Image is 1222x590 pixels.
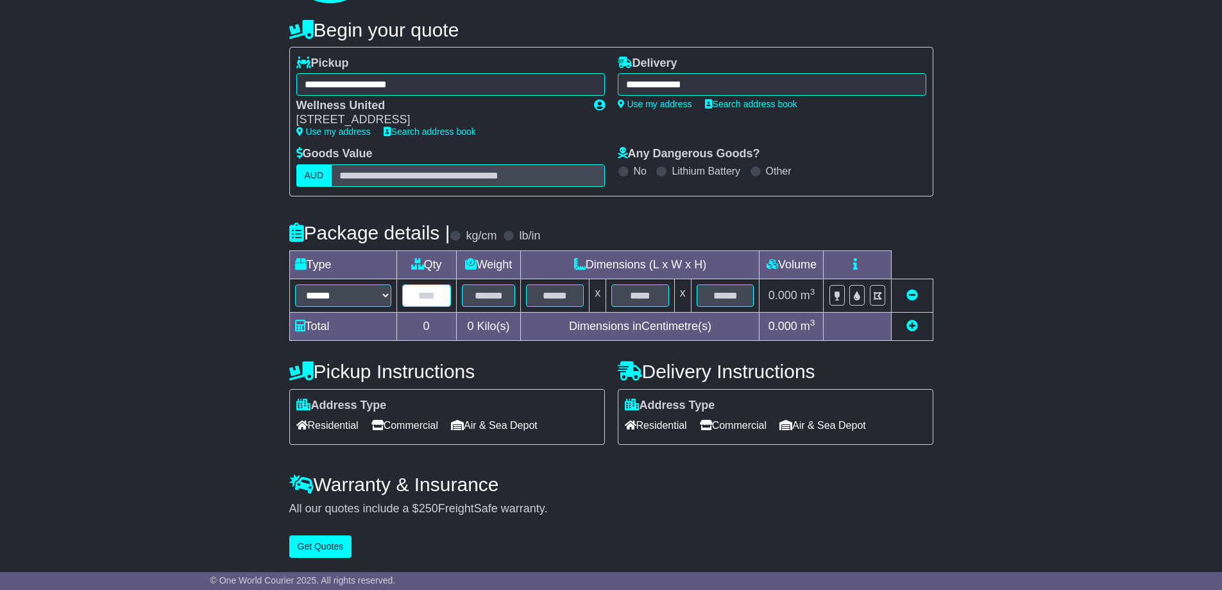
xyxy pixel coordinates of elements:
[760,250,824,279] td: Volume
[289,502,933,516] div: All our quotes include a $ FreightSafe warranty.
[672,165,740,177] label: Lithium Battery
[766,165,792,177] label: Other
[801,289,815,302] span: m
[625,399,715,413] label: Address Type
[296,164,332,187] label: AUD
[396,250,456,279] td: Qty
[456,250,521,279] td: Weight
[618,361,933,382] h4: Delivery Instructions
[289,19,933,40] h4: Begin your quote
[705,99,797,109] a: Search address book
[779,415,866,435] span: Air & Sea Depot
[618,56,677,71] label: Delivery
[296,399,387,413] label: Address Type
[618,147,760,161] label: Any Dangerous Goods?
[296,147,373,161] label: Goods Value
[519,229,540,243] label: lb/in
[289,250,396,279] td: Type
[521,250,760,279] td: Dimensions (L x W x H)
[289,222,450,243] h4: Package details |
[296,126,371,137] a: Use my address
[289,474,933,495] h4: Warranty & Insurance
[396,312,456,340] td: 0
[289,312,396,340] td: Total
[296,415,359,435] span: Residential
[906,289,918,302] a: Remove this item
[467,320,473,333] span: 0
[810,318,815,327] sup: 3
[419,502,438,515] span: 250
[210,575,396,586] span: © One World Courier 2025. All rights reserved.
[289,361,605,382] h4: Pickup Instructions
[700,415,767,435] span: Commercial
[801,320,815,333] span: m
[810,287,815,297] sup: 3
[521,312,760,340] td: Dimensions in Centimetre(s)
[618,99,692,109] a: Use my address
[296,99,581,113] div: Wellness United
[768,289,797,302] span: 0.000
[296,113,581,127] div: [STREET_ADDRESS]
[451,415,538,435] span: Air & Sea Depot
[289,535,352,558] button: Get Quotes
[384,126,476,137] a: Search address book
[590,279,606,312] td: x
[466,229,496,243] label: kg/cm
[634,165,647,177] label: No
[625,415,687,435] span: Residential
[674,279,691,312] td: x
[768,320,797,333] span: 0.000
[371,415,438,435] span: Commercial
[296,56,349,71] label: Pickup
[456,312,521,340] td: Kilo(s)
[906,320,918,333] a: Add new item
